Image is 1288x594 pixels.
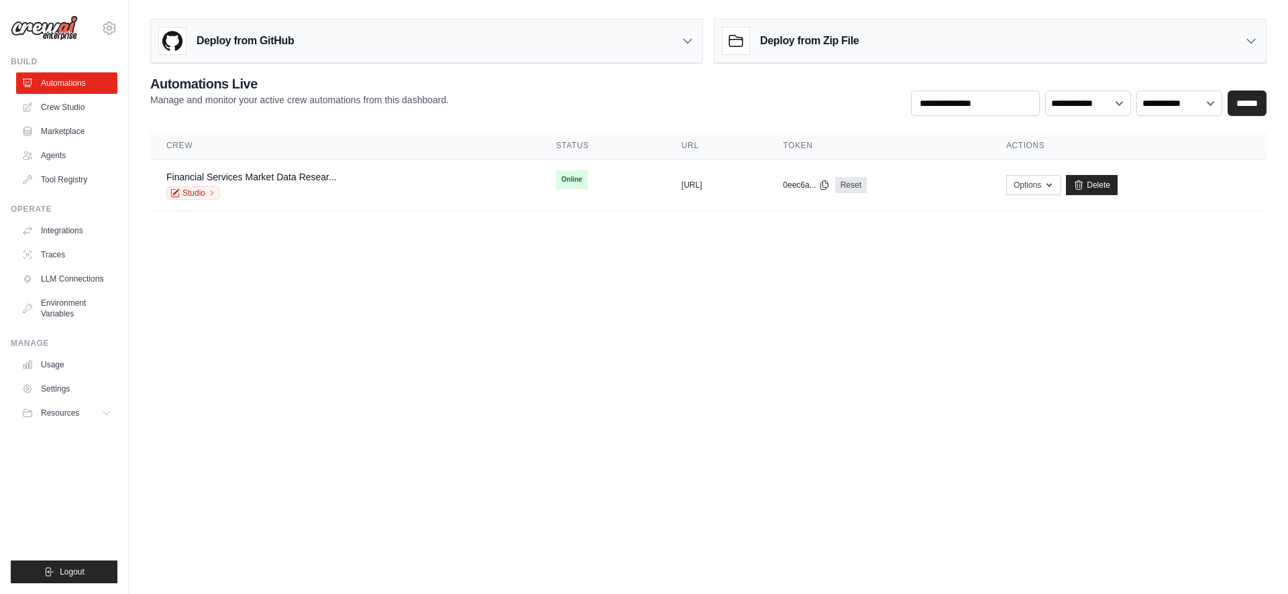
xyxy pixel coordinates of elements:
[11,15,78,41] img: Logo
[665,132,767,160] th: URL
[166,186,220,200] a: Studio
[760,33,859,49] h3: Deploy from Zip File
[197,33,294,49] h3: Deploy from GitHub
[11,56,117,67] div: Build
[16,292,117,324] a: Environment Variables
[16,220,117,241] a: Integrations
[835,177,867,193] a: Reset
[990,132,1267,160] th: Actions
[150,132,540,160] th: Crew
[159,27,186,54] img: GitHub Logo
[16,145,117,166] a: Agents
[16,72,117,94] a: Automations
[60,567,85,577] span: Logout
[11,204,117,215] div: Operate
[166,172,337,182] a: Financial Services Market Data Resear...
[16,268,117,290] a: LLM Connections
[16,378,117,400] a: Settings
[556,170,588,189] span: Online
[150,93,449,107] p: Manage and monitor your active crew automations from this dashboard.
[11,338,117,349] div: Manage
[783,180,829,190] button: 0eec6a...
[11,560,117,583] button: Logout
[767,132,990,160] th: Token
[540,132,665,160] th: Status
[16,244,117,265] a: Traces
[16,97,117,118] a: Crew Studio
[16,354,117,375] a: Usage
[150,74,449,93] h2: Automations Live
[1006,175,1061,195] button: Options
[1221,530,1288,594] iframe: Chat Widget
[41,408,79,418] span: Resources
[16,169,117,190] a: Tool Registry
[16,402,117,424] button: Resources
[1066,175,1118,195] a: Delete
[16,121,117,142] a: Marketplace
